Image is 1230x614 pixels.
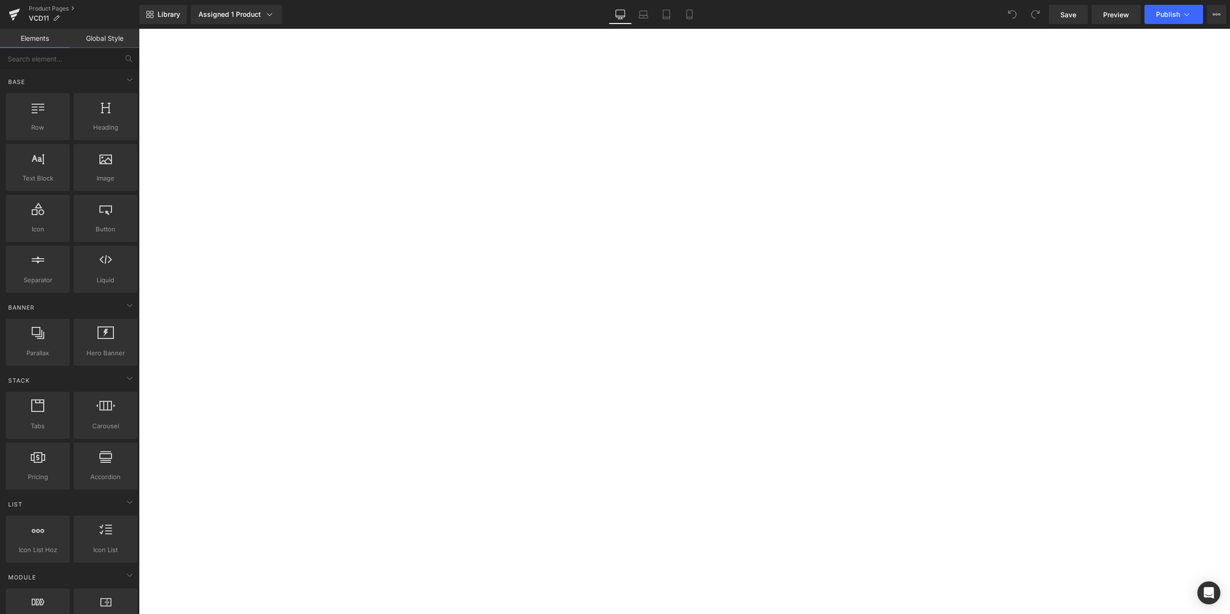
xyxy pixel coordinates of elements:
span: Parallax [9,348,67,358]
span: Hero Banner [76,348,135,358]
span: Base [7,77,26,86]
button: More [1207,5,1226,24]
span: Tabs [9,421,67,431]
div: Open Intercom Messenger [1197,581,1220,604]
span: Publish [1156,11,1180,18]
span: Text Block [9,173,67,183]
a: New Library [139,5,187,24]
button: Publish [1144,5,1203,24]
a: Mobile [678,5,701,24]
span: VCD11 [29,14,49,22]
a: Tablet [655,5,678,24]
span: Library [158,10,180,19]
span: Preview [1103,10,1129,20]
a: Desktop [609,5,632,24]
span: Accordion [76,472,135,482]
a: Global Style [70,29,139,48]
a: Product Pages [29,5,139,12]
a: Preview [1092,5,1141,24]
span: Pricing [9,472,67,482]
span: Carousel [76,421,135,431]
span: Icon List Hoz [9,545,67,555]
span: Icon List [76,545,135,555]
span: Stack [7,376,31,385]
div: Assigned 1 Product [198,10,274,19]
span: Save [1060,10,1076,20]
span: Icon [9,224,67,234]
span: Image [76,173,135,183]
a: Laptop [632,5,655,24]
span: Heading [76,122,135,132]
span: Module [7,573,37,582]
span: Separator [9,275,67,285]
span: Row [9,122,67,132]
button: Redo [1026,5,1045,24]
button: Undo [1003,5,1022,24]
span: Banner [7,303,36,312]
span: Liquid [76,275,135,285]
span: List [7,500,24,509]
span: Button [76,224,135,234]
